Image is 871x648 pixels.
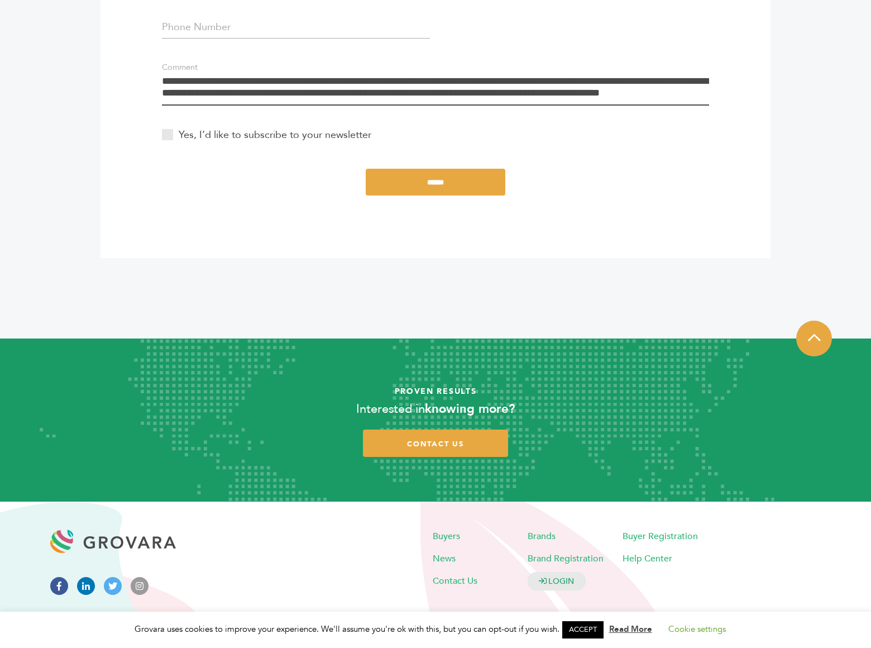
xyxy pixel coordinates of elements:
[528,552,604,565] a: Brand Registration
[562,621,604,639] a: ACCEPT
[407,439,464,449] span: contact us
[135,623,737,635] span: Grovara uses cookies to improve your experience. We'll assume you're ok with this, but you can op...
[433,575,477,587] a: Contact Us
[433,530,460,542] a: Buyers
[363,430,508,457] a: contact us
[668,623,726,635] a: Cookie settings
[623,552,672,565] a: Help Center
[623,530,698,542] a: Buyer Registration
[528,572,586,590] a: LOGIN
[433,552,456,565] a: News
[162,61,198,74] label: Comment
[162,127,371,142] label: Yes, I’d like to subscribe to your newsletter
[528,530,556,542] a: Brands
[356,401,425,417] span: Interested in
[609,623,652,635] a: Read More
[162,20,231,35] label: Phone Number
